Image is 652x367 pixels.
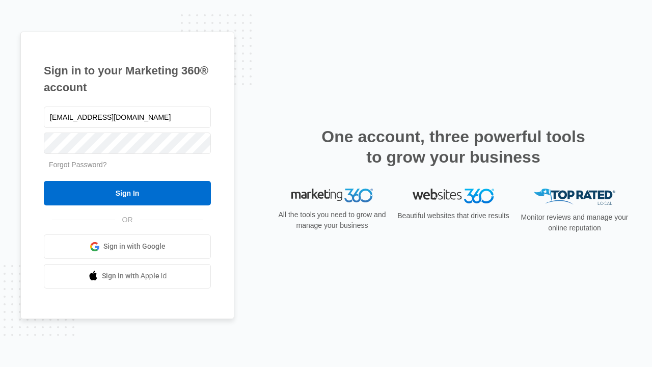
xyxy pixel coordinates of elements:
[115,215,140,225] span: OR
[102,271,167,281] span: Sign in with Apple Id
[44,264,211,289] a: Sign in with Apple Id
[534,189,615,205] img: Top Rated Local
[44,62,211,96] h1: Sign in to your Marketing 360® account
[291,189,373,203] img: Marketing 360
[44,107,211,128] input: Email
[103,241,166,252] span: Sign in with Google
[49,161,107,169] a: Forgot Password?
[275,209,389,231] p: All the tools you need to grow and manage your business
[396,211,510,221] p: Beautiful websites that drive results
[44,234,211,259] a: Sign in with Google
[318,126,588,167] h2: One account, three powerful tools to grow your business
[518,212,632,233] p: Monitor reviews and manage your online reputation
[44,181,211,205] input: Sign In
[413,189,494,203] img: Websites 360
